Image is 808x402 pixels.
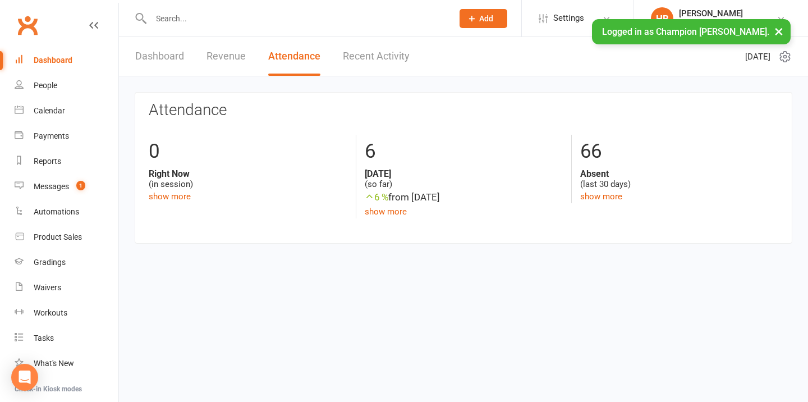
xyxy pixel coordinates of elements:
div: HB [651,7,673,30]
a: Payments [15,124,118,149]
a: Revenue [206,37,246,76]
div: Messages [34,182,69,191]
div: (in session) [149,168,347,190]
div: Champion [PERSON_NAME] [679,19,777,29]
span: 1 [76,181,85,190]
div: Waivers [34,283,61,292]
div: Gradings [34,258,66,267]
span: [DATE] [745,50,770,63]
div: from [DATE] [365,190,563,205]
a: Dashboard [15,48,118,73]
span: Logged in as Champion [PERSON_NAME]. [602,26,769,37]
div: Tasks [34,334,54,342]
div: Open Intercom Messenger [11,364,38,391]
a: Calendar [15,98,118,124]
a: Reports [15,149,118,174]
span: Settings [553,6,584,31]
input: Search... [148,11,445,26]
div: Product Sales [34,232,82,241]
span: Add [479,14,493,23]
div: Dashboard [34,56,72,65]
a: show more [365,207,407,217]
div: (last 30 days) [580,168,778,190]
div: Workouts [34,308,67,317]
div: (so far) [365,168,563,190]
a: Recent Activity [343,37,410,76]
h3: Attendance [149,102,778,119]
div: People [34,81,57,90]
a: Gradings [15,250,118,275]
div: [PERSON_NAME] [679,8,777,19]
a: Attendance [268,37,320,76]
div: Automations [34,207,79,216]
a: Product Sales [15,225,118,250]
a: What's New [15,351,118,376]
div: 6 [365,135,563,168]
a: People [15,73,118,98]
div: 0 [149,135,347,168]
a: Waivers [15,275,118,300]
strong: Right Now [149,168,347,179]
a: Workouts [15,300,118,326]
span: 6 % [365,191,388,203]
a: show more [580,191,622,202]
div: Payments [34,131,69,140]
strong: [DATE] [365,168,563,179]
a: Tasks [15,326,118,351]
button: Add [460,9,507,28]
button: × [769,19,789,43]
a: Messages 1 [15,174,118,199]
div: What's New [34,359,74,368]
a: show more [149,191,191,202]
a: Automations [15,199,118,225]
div: Reports [34,157,61,166]
a: Clubworx [13,11,42,39]
div: 66 [580,135,778,168]
div: Calendar [34,106,65,115]
a: Dashboard [135,37,184,76]
strong: Absent [580,168,778,179]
